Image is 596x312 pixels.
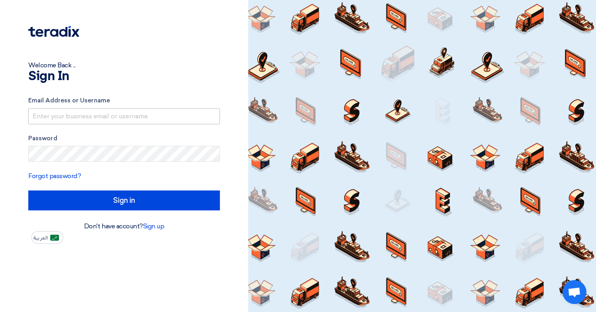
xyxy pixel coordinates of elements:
[28,134,220,143] label: Password
[28,172,81,180] a: Forgot password?
[28,70,220,83] h1: Sign In
[50,235,59,241] img: ar-AR.png
[563,280,586,304] a: Open chat
[31,231,63,244] button: العربية
[28,108,220,124] input: Enter your business email or username
[28,26,79,37] img: Teradix logo
[33,235,48,241] span: العربية
[28,222,220,231] div: Don't have account?
[28,61,220,70] div: Welcome Back ...
[28,190,220,210] input: Sign in
[28,96,220,105] label: Email Address or Username
[143,222,165,230] a: Sign up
